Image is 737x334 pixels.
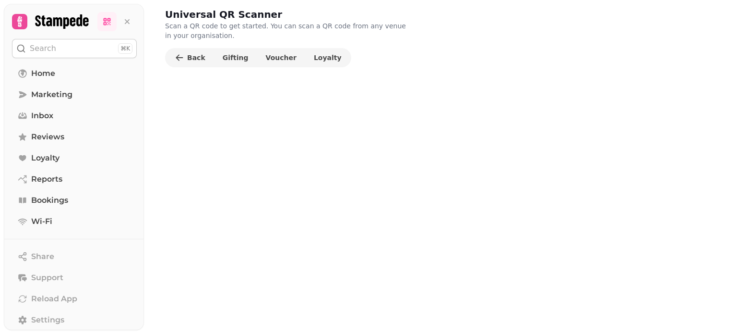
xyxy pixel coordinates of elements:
[31,131,64,143] span: Reviews
[187,54,205,61] span: Back
[31,314,64,326] span: Settings
[31,68,55,79] span: Home
[31,293,77,305] span: Reload App
[12,170,137,189] a: Reports
[165,21,411,40] p: Scan a QR code to get started. You can scan a QR code from any venue in your organisation.
[258,50,304,65] button: Voucher
[31,173,62,185] span: Reports
[12,148,137,168] a: Loyalty
[12,268,137,287] button: Support
[12,106,137,125] a: Inbox
[314,54,342,61] span: Loyalty
[215,50,256,65] button: Gifting
[12,289,137,309] button: Reload App
[118,43,132,54] div: ⌘K
[165,8,349,21] h2: Universal QR Scanner
[266,54,297,61] span: Voucher
[12,85,137,104] a: Marketing
[30,43,56,54] p: Search
[31,152,59,164] span: Loyalty
[12,127,137,147] a: Reviews
[31,195,68,206] span: Bookings
[12,191,137,210] a: Bookings
[223,54,249,61] span: Gifting
[31,89,72,100] span: Marketing
[167,50,213,65] button: Back
[12,310,137,330] a: Settings
[12,212,137,231] a: Wi-Fi
[31,272,63,284] span: Support
[306,50,349,65] button: Loyalty
[31,251,54,262] span: Share
[31,216,52,227] span: Wi-Fi
[12,64,137,83] a: Home
[12,39,137,58] button: Search⌘K
[31,110,53,122] span: Inbox
[12,247,137,266] button: Share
